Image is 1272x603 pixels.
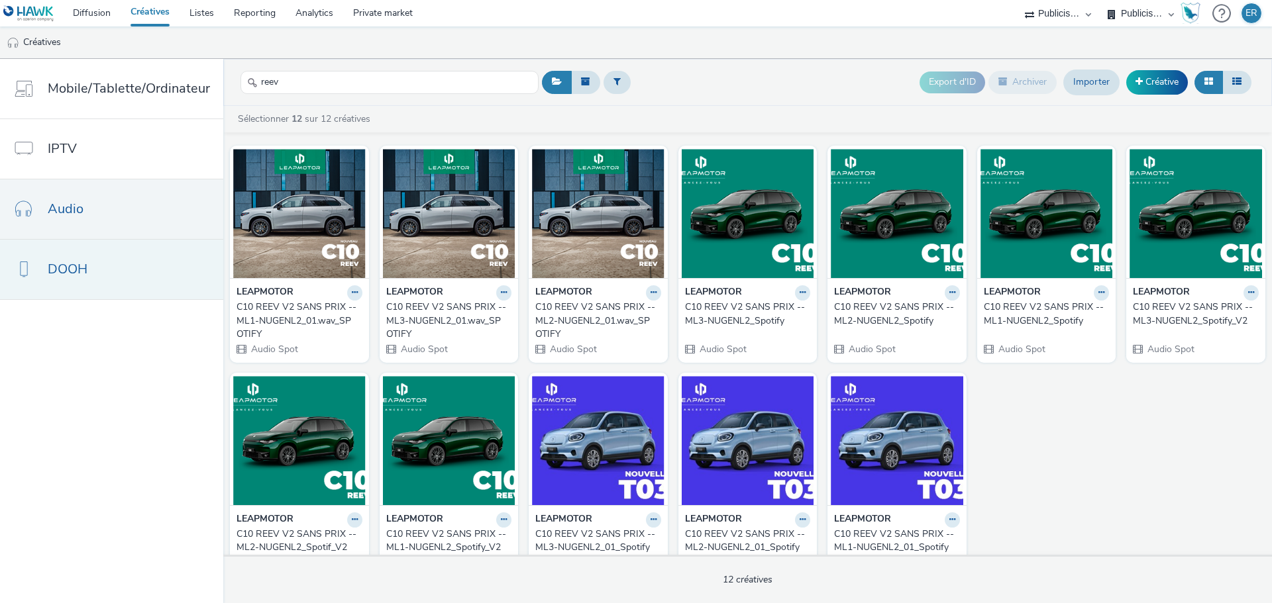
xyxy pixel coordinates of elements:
img: undefined Logo [3,5,54,22]
span: DOOH [48,259,87,279]
img: C10 REEV V2 SANS PRIX -- ML1-NUGENL2_01_Spotify visual [831,376,963,505]
strong: LEAPMOTOR [685,512,742,528]
div: C10 REEV V2 SANS PRIX -- ML2-NUGENL2_01_Spotify [685,528,806,555]
button: Grille [1194,71,1223,93]
span: Audio Spot [847,343,896,355]
img: C10 REEV V2 SANS PRIX -- ML1-NUGENL2_Spotify visual [980,149,1113,278]
img: C10 REEV V2 SANS PRIX -- ML3-NUGENL2_01.wav_SPOTIFY visual [383,149,515,278]
strong: LEAPMOTOR [237,512,293,528]
img: C10 REEV V2 SANS PRIX -- ML1-NUGENL2_Spotify_V2 visual [383,376,515,505]
span: IPTV [48,139,77,158]
strong: LEAPMOTOR [535,285,592,301]
div: C10 REEV V2 SANS PRIX -- ML1-NUGENL2_Spotify_V2 [386,528,507,555]
strong: LEAPMOTOR [386,285,443,301]
img: C10 REEV V2 SANS PRIX -- ML2-NUGENL2_01.wav_SPOTIFY visual [532,149,664,278]
a: C10 REEV V2 SANS PRIX -- ML2-NUGENL2_01_Spotify [685,528,811,555]
a: Sélectionner sur 12 créatives [237,113,376,125]
img: C10 REEV V2 SANS PRIX -- ML2-NUGENL2_Spotify visual [831,149,963,278]
img: C10 REEV V2 SANS PRIX -- ML3-NUGENL2_01_Spotify visual [532,376,664,505]
img: Hawk Academy [1181,3,1200,24]
div: C10 REEV V2 SANS PRIX -- ML2-NUGENL2_Spotif_V2 [237,528,357,555]
div: C10 REEV V2 SANS PRIX -- ML2-NUGENL2_Spotify [834,301,955,328]
strong: LEAPMOTOR [237,285,293,301]
div: C10 REEV V2 SANS PRIX -- ML3-NUGENL2_01.wav_SPOTIFY [386,301,507,341]
div: C10 REEV V2 SANS PRIX -- ML3-NUGENL2_Spotify [685,301,806,328]
a: C10 REEV V2 SANS PRIX -- ML2-NUGENL2_Spotif_V2 [237,528,362,555]
div: C10 REEV V2 SANS PRIX -- ML3-NUGENL2_01_Spotify [535,528,656,555]
div: C10 REEV V2 SANS PRIX -- ML1-NUGENL2_01_Spotify [834,528,955,555]
span: Audio Spot [1146,343,1194,355]
a: C10 REEV V2 SANS PRIX -- ML3-NUGENL2_01_Spotify [535,528,661,555]
a: C10 REEV V2 SANS PRIX -- ML1-NUGENL2_01_Spotify [834,528,960,555]
img: C10 REEV V2 SANS PRIX -- ML3-NUGENL2_Spotify_V2 visual [1130,149,1262,278]
a: C10 REEV V2 SANS PRIX -- ML3-NUGENL2_Spotify_V2 [1133,301,1259,328]
strong: LEAPMOTOR [984,285,1041,301]
input: Rechercher... [240,71,539,94]
span: Audio Spot [250,343,298,355]
button: Export d'ID [920,71,985,93]
img: C10 REEV V2 SANS PRIX -- ML3-NUGENL2_Spotify visual [682,149,814,278]
img: C10 REEV V2 SANS PRIX -- ML2-NUGENL2_Spotif_V2 visual [233,376,366,505]
span: Audio Spot [698,343,747,355]
a: Créative [1126,70,1188,94]
img: C10 REEV V2 SANS PRIX -- ML1-NUGENL2_01.wav_SPOTIFY visual [233,149,366,278]
div: C10 REEV V2 SANS PRIX -- ML1-NUGENL2_01.wav_SPOTIFY [237,301,357,341]
span: Audio Spot [399,343,448,355]
img: audio [7,36,20,50]
span: Audio Spot [549,343,597,355]
div: C10 REEV V2 SANS PRIX -- ML2-NUGENL2_01.wav_SPOTIFY [535,301,656,341]
div: C10 REEV V2 SANS PRIX -- ML1-NUGENL2_Spotify [984,301,1104,328]
button: Liste [1222,71,1251,93]
a: C10 REEV V2 SANS PRIX -- ML3-NUGENL2_Spotify [685,301,811,328]
a: C10 REEV V2 SANS PRIX -- ML1-NUGENL2_01.wav_SPOTIFY [237,301,362,341]
span: Audio [48,199,83,218]
span: Audio Spot [997,343,1045,355]
div: C10 REEV V2 SANS PRIX -- ML3-NUGENL2_Spotify_V2 [1133,301,1253,328]
a: C10 REEV V2 SANS PRIX -- ML2-NUGENL2_01.wav_SPOTIFY [535,301,661,341]
strong: LEAPMOTOR [386,512,443,528]
a: C10 REEV V2 SANS PRIX -- ML3-NUGENL2_01.wav_SPOTIFY [386,301,512,341]
strong: LEAPMOTOR [535,512,592,528]
span: 12 créatives [723,573,772,586]
span: Mobile/Tablette/Ordinateur [48,79,210,98]
strong: LEAPMOTOR [1133,285,1190,301]
a: Importer [1063,70,1120,95]
a: C10 REEV V2 SANS PRIX -- ML2-NUGENL2_Spotify [834,301,960,328]
strong: 12 [291,113,302,125]
img: C10 REEV V2 SANS PRIX -- ML2-NUGENL2_01_Spotify visual [682,376,814,505]
strong: LEAPMOTOR [685,285,742,301]
strong: LEAPMOTOR [834,285,891,301]
a: Hawk Academy [1181,3,1206,24]
strong: LEAPMOTOR [834,512,891,528]
a: C10 REEV V2 SANS PRIX -- ML1-NUGENL2_Spotify [984,301,1110,328]
button: Archiver [988,71,1057,93]
div: ER [1245,3,1257,23]
a: C10 REEV V2 SANS PRIX -- ML1-NUGENL2_Spotify_V2 [386,528,512,555]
